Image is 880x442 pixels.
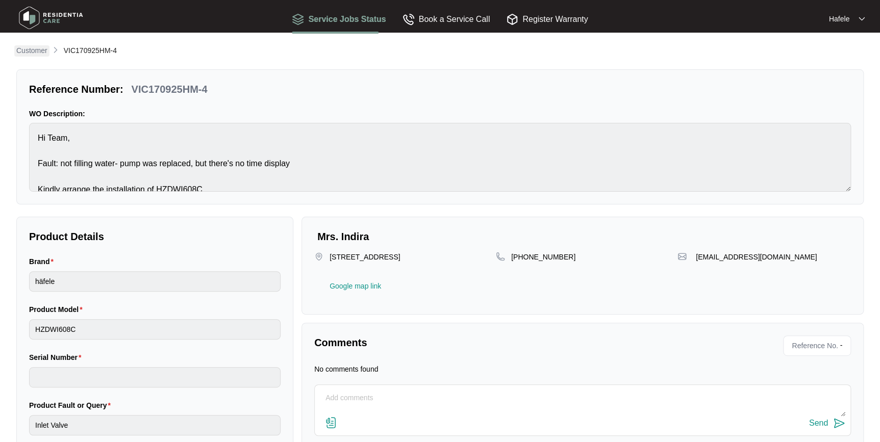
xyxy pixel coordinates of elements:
[15,3,87,33] img: residentia care logo
[788,338,838,353] span: Reference No.
[64,46,117,55] span: VIC170925HM-4
[29,304,87,315] label: Product Model
[132,82,208,96] p: VIC170925HM-4
[29,229,281,244] p: Product Details
[330,252,400,272] p: [STREET_ADDRESS]
[16,45,47,56] p: Customer
[14,45,49,57] a: Customer
[506,13,588,25] div: Register Warranty
[29,82,123,96] p: Reference Number:
[403,13,415,25] img: Book a Service Call icon
[29,271,281,292] input: Brand
[511,252,575,262] p: [PHONE_NUMBER]
[840,338,846,353] p: -
[292,13,304,25] img: Service Jobs Status icon
[29,367,281,387] input: Serial Number
[29,123,851,192] textarea: Hi Team, Fault: not filling water- pump was replaced, but there's no time display Kindly arrange ...
[29,256,58,267] label: Brand
[317,229,851,244] p: Mrs. Indira
[52,46,60,54] img: chevron-right
[325,417,337,429] img: file-attachment-doc.svg
[314,335,575,350] p: Comments
[859,16,865,21] img: dropdown arrow
[29,352,85,362] label: Serial Number
[506,13,518,25] img: Register Warranty icon
[403,13,490,25] div: Book a Service Call
[314,364,378,374] p: No comments found
[314,252,323,261] img: map-pin
[29,415,281,435] input: Product Fault or Query
[677,252,687,261] img: map-pin
[496,252,505,261] img: map-pin
[29,109,851,119] p: WO Description:
[809,417,845,430] button: Send
[809,419,828,428] div: Send
[330,282,381,290] a: Google map link
[29,319,281,340] input: Product Model
[292,13,386,25] div: Service Jobs Status
[696,252,817,262] p: [EMAIL_ADDRESS][DOMAIN_NAME]
[29,400,115,410] label: Product Fault or Query
[833,417,845,429] img: send-icon.svg
[829,14,849,24] p: Hafele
